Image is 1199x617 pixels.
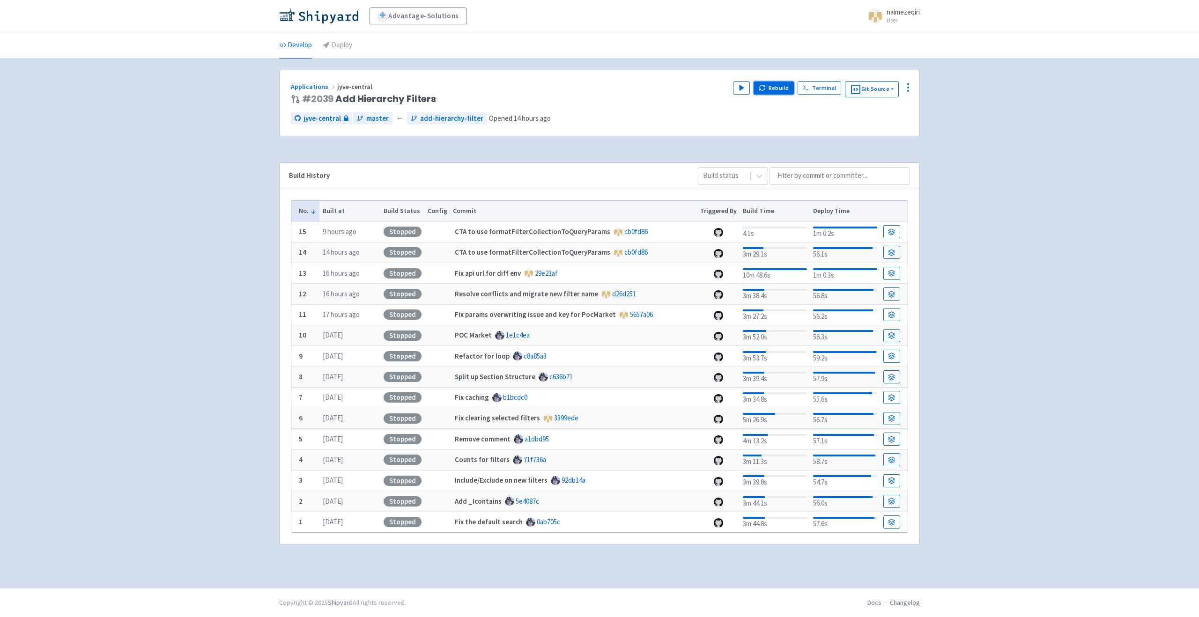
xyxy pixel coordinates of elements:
b: 12 [299,289,306,298]
time: 14 hours ago [323,248,360,257]
img: Shipyard logo [279,8,358,23]
b: 15 [299,227,306,236]
a: Build Details [883,433,900,446]
div: Stopped [384,268,422,279]
div: 3m 44.1s [743,494,807,509]
time: 14 hours ago [514,114,551,123]
div: 56.1s [813,245,877,260]
a: master [353,112,392,125]
th: Build Time [740,201,810,221]
a: cb0fd86 [624,227,648,236]
a: 5e4087c [516,497,539,506]
time: [DATE] [323,434,343,443]
div: 3m 52.0s [743,328,807,343]
th: Triggered By [697,201,740,221]
a: Applications [291,82,337,91]
div: 56.8s [813,287,877,301]
strong: Remove comment [455,434,511,443]
div: 10m 48.6s [743,266,807,281]
div: Stopped [384,351,422,361]
a: 29e23af [535,269,558,278]
b: 2 [299,497,303,506]
a: add-hierarchy-filter [407,112,487,125]
div: 59.2s [813,349,877,364]
time: [DATE] [323,476,343,485]
a: Build Details [883,474,900,487]
a: c8a85a3 [524,352,547,360]
a: 3399ede [554,413,578,422]
span: Opened [489,114,551,123]
strong: Fix clearing selected filters [455,413,540,422]
span: ← [396,113,403,124]
th: Build Status [380,201,424,221]
th: Deploy Time [810,201,880,221]
b: 8 [299,372,303,381]
div: Stopped [384,496,422,507]
b: 9 [299,352,303,360]
div: 3m 39.8s [743,473,807,488]
div: 3m 29.1s [743,245,807,260]
a: #2039 [302,92,333,105]
div: 3m 11.3s [743,453,807,467]
div: 3m 27.2s [743,308,807,322]
strong: Add _Icontains [455,497,502,506]
div: 56.2s [813,308,877,322]
div: Stopped [384,372,422,382]
b: 5 [299,434,303,443]
div: Stopped [384,309,422,320]
div: 56.7s [813,411,877,426]
time: [DATE] [323,517,343,526]
b: 13 [299,269,306,278]
strong: Split up Section Structure [455,372,535,381]
div: 3m 53.7s [743,349,807,364]
time: 16 hours ago [323,289,360,298]
div: 1m 0.3s [813,266,877,281]
strong: Include/Exclude on new filters [455,476,548,485]
a: Build Details [883,329,900,342]
div: Copyright © 2025 All rights reserved. [279,598,406,608]
time: [DATE] [323,413,343,422]
strong: Resolve conflicts and migrate new filter name [455,289,598,298]
time: [DATE] [323,372,343,381]
a: Shipyard [328,598,353,607]
b: 10 [299,331,306,339]
time: [DATE] [323,331,343,339]
a: Build Details [883,350,900,363]
div: Stopped [384,247,422,257]
a: Advantage-Solutions [370,7,466,24]
button: Play [733,81,750,95]
div: Stopped [384,392,422,403]
div: Stopped [384,455,422,465]
time: [DATE] [323,497,343,506]
b: 3 [299,476,303,485]
span: naimezeqiri [887,7,920,16]
div: 4.1s [743,225,807,239]
th: Config [424,201,450,221]
div: 54.7s [813,473,877,488]
div: 57.6s [813,515,877,529]
b: 6 [299,413,303,422]
span: jyve-central [337,82,374,91]
div: 5m 26.9s [743,411,807,426]
a: a1dbd95 [525,434,549,443]
b: 7 [299,393,303,402]
div: 56.3s [813,328,877,343]
div: 3m 38.4s [743,287,807,301]
div: Stopped [384,434,422,444]
div: Stopped [384,227,422,237]
time: 16 hours ago [323,269,360,278]
b: 4 [299,455,303,464]
a: Deploy [323,32,352,59]
div: Build History [289,170,683,181]
strong: Fix caching [455,393,489,402]
button: No. [299,206,317,216]
a: Changelog [890,598,920,607]
a: Build Details [883,370,900,383]
a: Build Details [883,515,900,529]
a: c636b71 [549,372,573,381]
a: Build Details [883,267,900,280]
div: 57.9s [813,370,877,384]
a: 1e1c4ea [506,331,530,339]
th: Commit [450,201,697,221]
strong: Fix the default search [455,517,523,526]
